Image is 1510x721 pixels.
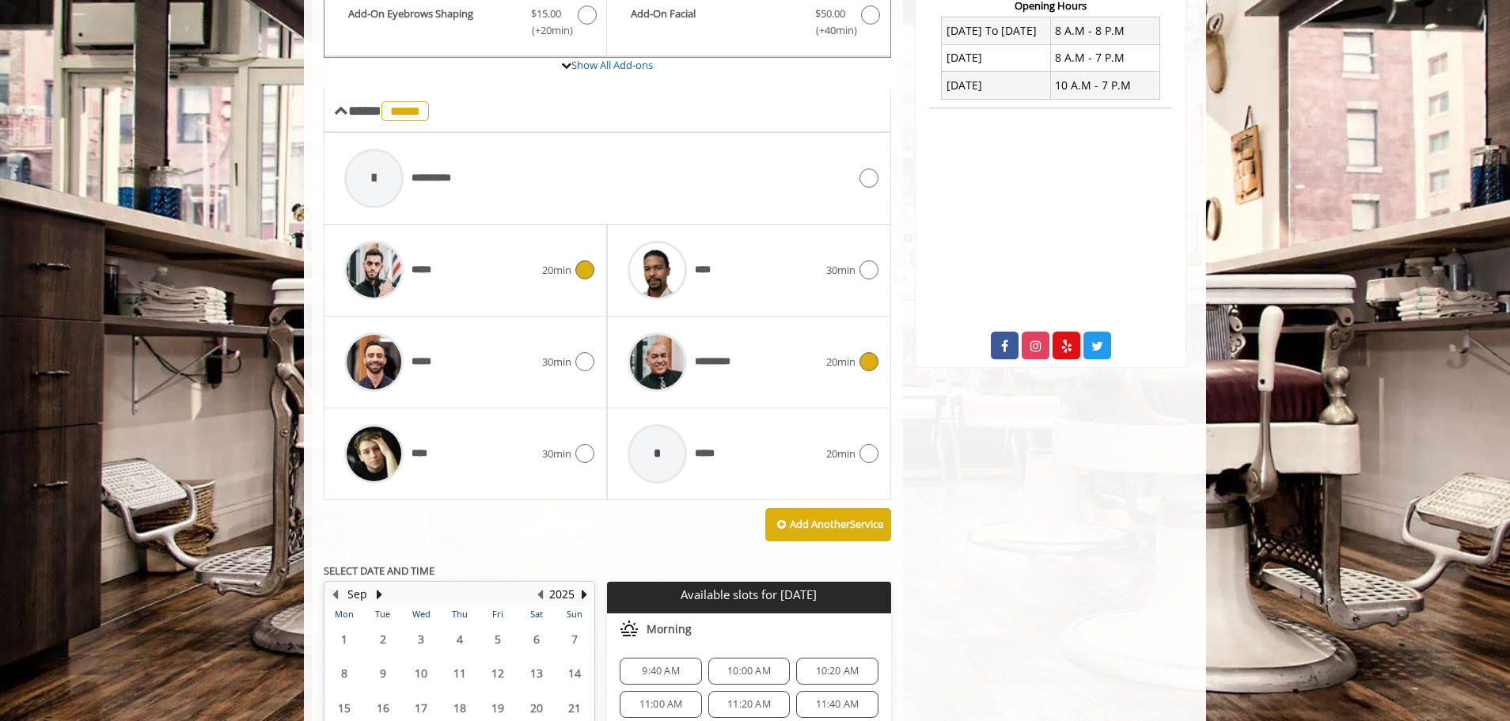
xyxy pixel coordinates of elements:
span: 20min [542,262,571,279]
div: 11:20 AM [708,691,790,718]
button: 2025 [549,586,575,603]
div: 10:20 AM [796,658,878,685]
th: Tue [363,606,401,622]
td: [DATE] [942,44,1051,71]
div: 9:40 AM [620,658,701,685]
span: $50.00 [815,6,845,22]
th: Fri [479,606,517,622]
span: 30min [826,262,856,279]
div: 10:00 AM [708,658,790,685]
button: Previous Month [328,586,341,603]
th: Wed [402,606,440,622]
span: 30min [542,446,571,462]
th: Sun [556,606,594,622]
button: Next Month [373,586,385,603]
span: (+20min ) [523,22,570,39]
img: morning slots [620,620,639,639]
b: Add-On Facial [631,6,799,39]
div: 11:40 AM [796,691,878,718]
span: (+40min ) [806,22,853,39]
div: 11:00 AM [620,691,701,718]
span: 10:20 AM [816,665,859,677]
b: SELECT DATE AND TIME [324,564,434,578]
label: Add-On Eyebrows Shaping [332,6,598,43]
span: 9:40 AM [642,665,679,677]
span: 30min [542,354,571,370]
span: 20min [826,354,856,370]
button: Sep [347,586,367,603]
td: 8 A.M - 7 P.M [1050,44,1159,71]
td: [DATE] To [DATE] [942,17,1051,44]
span: $15.00 [531,6,561,22]
td: 10 A.M - 7 P.M [1050,72,1159,99]
th: Thu [440,606,478,622]
th: Sat [517,606,555,622]
span: 11:00 AM [639,698,683,711]
b: Add-On Eyebrows Shaping [348,6,515,39]
button: Next Year [578,586,590,603]
button: Previous Year [533,586,546,603]
span: Morning [647,623,692,636]
a: Show All Add-ons [571,58,653,72]
span: 20min [826,446,856,462]
td: 8 A.M - 8 P.M [1050,17,1159,44]
span: 10:00 AM [727,665,771,677]
label: Add-On Facial [615,6,882,43]
button: Add AnotherService [765,508,891,541]
p: Available slots for [DATE] [613,588,884,601]
span: 11:20 AM [727,698,771,711]
th: Mon [325,606,363,622]
td: [DATE] [942,72,1051,99]
b: Add Another Service [790,517,883,531]
span: 11:40 AM [816,698,859,711]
